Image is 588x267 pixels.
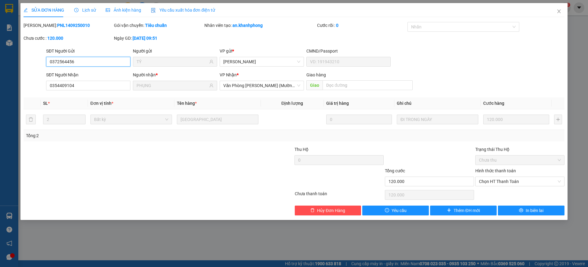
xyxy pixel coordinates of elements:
input: Tên người gửi [137,58,208,65]
span: Cước hàng [483,101,504,106]
span: user [209,83,214,88]
b: [DATE] 09:51 [133,36,157,41]
th: Ghi chú [394,97,481,109]
span: printer [519,208,523,213]
span: Thêm ĐH mới [454,207,480,214]
span: Thu Hộ [294,147,309,152]
div: Chưa thanh toán [294,190,385,201]
button: plusThêm ĐH mới [430,206,497,215]
span: exclamation-circle [385,208,389,213]
span: Yêu cầu [392,207,407,214]
span: Văn Phòng Trần Phú (Mường Thanh) [223,81,300,90]
span: clock-circle [74,8,79,12]
button: deleteHủy Đơn Hàng [295,206,361,215]
div: Ngày GD: [114,35,203,42]
span: Lịch sử [74,8,96,13]
div: [PERSON_NAME]: [24,22,113,29]
span: SỬA ĐƠN HÀNG [24,8,64,13]
div: Cước rồi : [317,22,406,29]
button: Close [550,3,568,20]
div: VP gửi [220,48,304,54]
span: Giao hàng [306,72,326,77]
span: Định lượng [281,101,303,106]
span: plus [447,208,451,213]
span: edit [24,8,28,12]
img: icon [151,8,156,13]
label: Hình thức thanh toán [475,168,516,173]
div: SĐT Người Nhận [46,71,130,78]
span: VP Nhận [220,72,237,77]
input: Dọc đường [323,80,412,90]
span: Chọn HT Thanh Toán [479,177,561,186]
span: user [209,60,214,64]
b: Tiêu chuẩn [145,23,167,28]
span: In biên lai [526,207,543,214]
b: PNL1409250010 [57,23,90,28]
span: Yêu cầu xuất hóa đơn điện tử [151,8,215,13]
span: Đơn vị tính [90,101,113,106]
span: close [557,9,561,14]
b: 0 [336,23,338,28]
div: Người gửi [133,48,217,54]
span: delete [310,208,315,213]
button: exclamation-circleYêu cầu [362,206,429,215]
span: Chưa thu [479,155,561,165]
div: Gói vận chuyển: [114,22,203,29]
b: 120.000 [47,36,63,41]
span: Giá trị hàng [326,101,349,106]
span: SL [43,101,48,106]
span: Ảnh kiện hàng [106,8,141,13]
input: 0 [326,115,392,124]
input: VD: Bàn, Ghế [177,115,258,124]
span: picture [106,8,110,12]
div: Tổng: 2 [26,132,227,139]
div: SĐT Người Gửi [46,48,130,54]
input: Ghi Chú [397,115,478,124]
button: delete [26,115,36,124]
div: Trạng thái Thu Hộ [475,146,564,153]
span: Phạm Ngũ Lão [223,57,300,66]
span: Bất kỳ [94,115,168,124]
span: Tên hàng [177,101,197,106]
input: 0 [483,115,549,124]
input: Tên người nhận [137,82,208,89]
span: Tổng cước [385,168,405,173]
input: VD: 191943210 [306,57,391,67]
div: Người nhận [133,71,217,78]
span: Hủy Đơn Hàng [317,207,345,214]
div: Nhân viên tạo: [204,22,316,29]
div: CMND/Passport [306,48,391,54]
button: printerIn biên lai [498,206,564,215]
div: Chưa cước : [24,35,113,42]
span: Giao [306,80,323,90]
button: plus [554,115,562,124]
b: an.khanhphong [232,23,263,28]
